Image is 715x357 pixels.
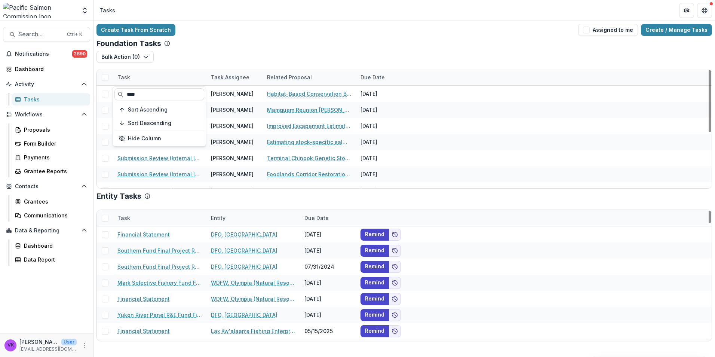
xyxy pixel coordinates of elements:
[300,242,356,259] div: [DATE]
[15,81,78,88] span: Activity
[211,138,254,146] div: [PERSON_NAME]
[389,277,401,289] button: Add to friends
[15,112,78,118] span: Workflows
[3,3,77,18] img: Pacific Salmon Commission logo
[3,63,90,75] a: Dashboard
[7,343,14,348] div: Victor Keong
[300,259,356,275] div: 07/31/2024
[356,69,412,85] div: Due Date
[360,309,389,321] button: Remind
[211,295,295,303] a: WDFW, Olympia (Natural Resources Building, [STREET_ADDRESS][US_STATE]
[18,31,62,38] span: Search...
[114,104,204,116] button: Sort Ascending
[267,90,352,98] a: Habitat-Based Conservation Benchmarks for [GEOGRAPHIC_DATA] Coho Salmon
[211,247,277,254] a: DFO, [GEOGRAPHIC_DATA]
[267,170,352,178] a: Foodlands Corridor Restoration Program: sc̓e:ɬxʷəy̓əm Corridor Expansion
[389,261,401,273] button: Add to friends
[267,186,352,194] a: Unnamed Creek Restoration Project
[12,151,90,164] a: Payments
[360,245,389,257] button: Remind
[211,311,277,319] a: DFO, [GEOGRAPHIC_DATA]
[117,263,202,271] a: Southern Fund Final Project Report
[117,154,202,162] a: Submission Review (Internal Info)
[267,138,352,146] a: Estimating stock-specific salmon consumption by pinnipeds through refined DNA diets methods
[211,263,277,271] a: DFO, [GEOGRAPHIC_DATA]
[267,154,352,162] a: Terminal Chinook Genetic Stock Identification to Support Indigenous Food Sovereignty
[113,214,135,222] div: Task
[360,325,389,337] button: Remind
[300,214,333,222] div: Due Date
[114,132,204,144] button: Hide Column
[96,24,175,36] a: Create Task From Scratch
[117,186,202,194] a: Submission Review (Internal Info)
[356,150,412,166] div: [DATE]
[3,48,90,60] button: Notifications2890
[206,214,230,222] div: Entity
[263,69,356,85] div: Related Proposal
[300,307,356,323] div: [DATE]
[3,225,90,237] button: Open Data & Reporting
[211,90,254,98] div: [PERSON_NAME]
[360,293,389,305] button: Remind
[360,277,389,289] button: Remind
[61,339,77,345] p: User
[206,210,300,226] div: Entity
[96,192,141,201] p: Entity Tasks
[117,170,202,178] a: Submission Review (Internal Info)
[80,3,90,18] button: Open entity switcher
[15,65,84,73] div: Dashboard
[211,279,295,287] a: WDFW, Olympia (Natural Resources Building, [STREET_ADDRESS][US_STATE]
[24,198,84,205] div: Grantees
[96,39,161,48] p: Foundation Tasks
[389,293,401,305] button: Add to friends
[117,295,170,303] a: Financial Statement
[356,86,412,102] div: [DATE]
[24,126,84,134] div: Proposals
[12,93,90,106] a: Tasks
[24,140,84,147] div: Form Builder
[117,231,170,238] a: Financial Statement
[211,231,277,238] a: DFO, [GEOGRAPHIC_DATA]
[263,73,316,81] div: Related Proposal
[113,69,206,85] div: Task
[117,247,202,254] a: Southern Fund Final Project Report
[12,195,90,208] a: Grantees
[641,24,712,36] a: Create / Manage Tasks
[356,118,412,134] div: [DATE]
[697,3,712,18] button: Get Help
[300,210,356,226] div: Due Date
[15,51,72,57] span: Notifications
[389,325,401,337] button: Add to friends
[3,78,90,90] button: Open Activity
[211,186,254,194] div: [PERSON_NAME]
[267,106,352,114] a: Mamquam Reunion [PERSON_NAME] Intake Project
[211,154,254,162] div: [PERSON_NAME]
[117,327,170,335] a: Financial Statement
[12,239,90,252] a: Dashboard
[128,120,171,126] span: Sort Descending
[12,137,90,150] a: Form Builder
[300,275,356,291] div: [DATE]
[3,109,90,120] button: Open Workflows
[267,122,352,130] a: Improved Escapement Estimates of Interior Fraser Coho
[99,6,115,14] div: Tasks
[96,51,154,63] button: Bulk Action (0)
[113,73,135,81] div: Task
[206,73,254,81] div: Task Assignee
[65,30,84,39] div: Ctrl + K
[3,27,90,42] button: Search...
[12,165,90,177] a: Grantee Reports
[15,183,78,190] span: Contacts
[360,229,389,241] button: Remind
[360,261,389,273] button: Remind
[300,323,356,339] div: 05/15/2025
[72,50,87,58] span: 2890
[15,228,78,234] span: Data & Reporting
[206,69,263,85] div: Task Assignee
[679,3,694,18] button: Partners
[356,73,389,81] div: Due Date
